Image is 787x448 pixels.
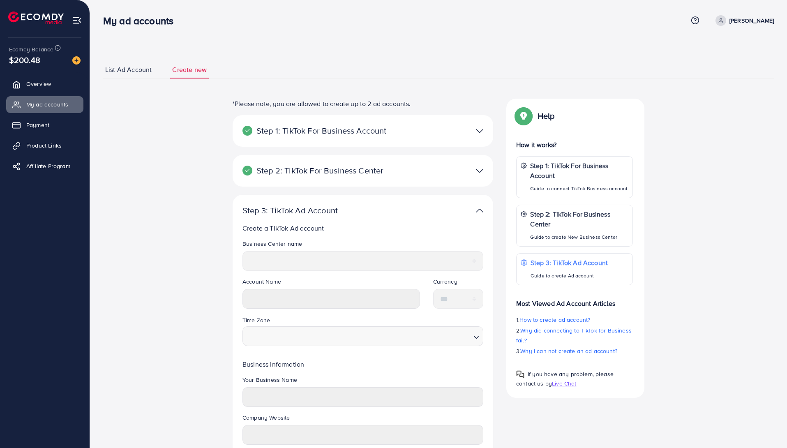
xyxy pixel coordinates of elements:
[26,121,49,129] span: Payment
[516,370,614,388] span: If you have any problem, please contact us by
[8,12,64,24] img: logo
[26,162,70,170] span: Affiliate Program
[6,158,83,174] a: Affiliate Program
[752,411,781,442] iframe: Chat
[712,15,774,26] a: [PERSON_NAME]
[6,117,83,133] a: Payment
[552,379,576,388] span: Live Chat
[242,223,487,233] p: Create a TikTok Ad account
[9,45,53,53] span: Ecomdy Balance
[516,140,633,150] p: How it works?
[530,161,628,180] p: Step 1: TikTok For Business Account
[242,316,270,324] label: Time Zone
[516,326,633,345] p: 2.
[242,277,420,289] legend: Account Name
[72,16,82,25] img: menu
[531,271,608,281] p: Guide to create Ad account
[6,96,83,113] a: My ad accounts
[6,76,83,92] a: Overview
[530,184,628,194] p: Guide to connect TikTok Business account
[531,258,608,268] p: Step 3: TikTok Ad Account
[433,277,484,289] legend: Currency
[530,209,628,229] p: Step 2: TikTok For Business Center
[242,359,483,369] p: Business Information
[476,165,483,177] img: TikTok partner
[233,99,493,109] p: *Please note, you are allowed to create up to 2 ad accounts.
[242,166,399,176] p: Step 2: TikTok For Business Center
[105,65,152,74] span: List Ad Account
[6,137,83,154] a: Product Links
[172,65,207,74] span: Create new
[242,126,399,136] p: Step 1: TikTok For Business Account
[26,80,51,88] span: Overview
[26,141,62,150] span: Product Links
[538,111,555,121] p: Help
[516,109,531,123] img: Popup guide
[9,54,40,66] span: $200.48
[242,326,483,346] div: Search for option
[26,100,68,109] span: My ad accounts
[516,292,633,308] p: Most Viewed Ad Account Articles
[246,328,470,344] input: Search for option
[519,316,590,324] span: How to create ad account?
[476,125,483,137] img: TikTok partner
[530,232,628,242] p: Guide to create New Business Center
[242,240,483,251] legend: Business Center name
[242,206,399,215] p: Step 3: TikTok Ad Account
[516,346,633,356] p: 3.
[520,347,617,355] span: Why I can not create an ad account?
[476,205,483,217] img: TikTok partner
[516,315,633,325] p: 1.
[516,370,524,379] img: Popup guide
[72,56,81,65] img: image
[103,15,180,27] h3: My ad accounts
[242,376,483,387] legend: Your Business Name
[516,326,632,344] span: Why did connecting to TikTok for Business fail?
[729,16,774,25] p: [PERSON_NAME]
[242,413,483,425] legend: Company Website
